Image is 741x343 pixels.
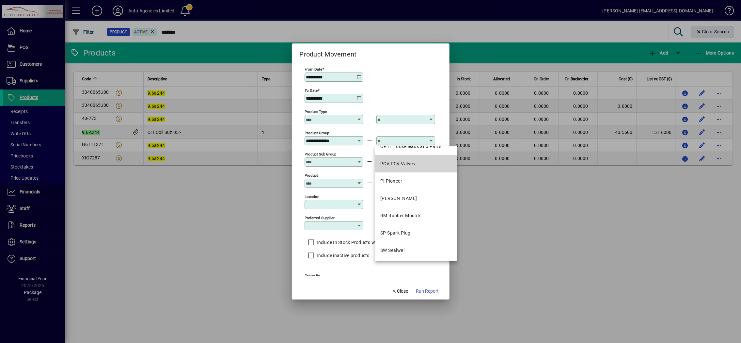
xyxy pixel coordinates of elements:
[380,230,411,237] div: SP Spark Plug
[375,207,458,224] mat-option: RM Rubber Mounts
[292,43,365,59] h2: Product Movement
[305,273,320,278] mat-label: Group By
[375,259,458,276] mat-option: VL VLAND Consignment
[375,242,458,259] mat-option: SW Sealwel
[375,138,458,155] mat-option: OPT1 Loose leads and Parts
[305,88,318,93] mat-label: To Date
[375,155,458,172] mat-option: PCV PCV Valves
[414,285,442,297] button: Run Report
[380,212,422,219] div: RM Rubber Mounts
[305,67,323,72] mat-label: From Date
[305,152,337,156] mat-label: Product Sub Group
[305,194,320,199] mat-label: Location
[416,288,439,295] span: Run Report
[389,285,411,297] button: Close
[380,247,404,254] div: SW Sealwel
[305,109,327,114] mat-label: Product Type
[380,143,441,150] div: OPT1 Loose leads and Parts
[316,239,414,246] label: Include In Stock Products with No Movements
[375,224,458,242] mat-option: SP Spark Plug
[316,252,370,259] label: Include inactive products
[391,288,408,295] span: Close
[305,216,335,220] mat-label: Preferred supplier
[375,190,458,207] mat-option: PR Presco
[380,195,417,202] div: [PERSON_NAME]
[305,131,329,135] mat-label: Product Group
[380,160,415,167] div: PCV PCV Valves
[375,172,458,190] mat-option: PI Pioneer
[380,178,402,185] div: PI Pioneer
[305,173,318,178] mat-label: Product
